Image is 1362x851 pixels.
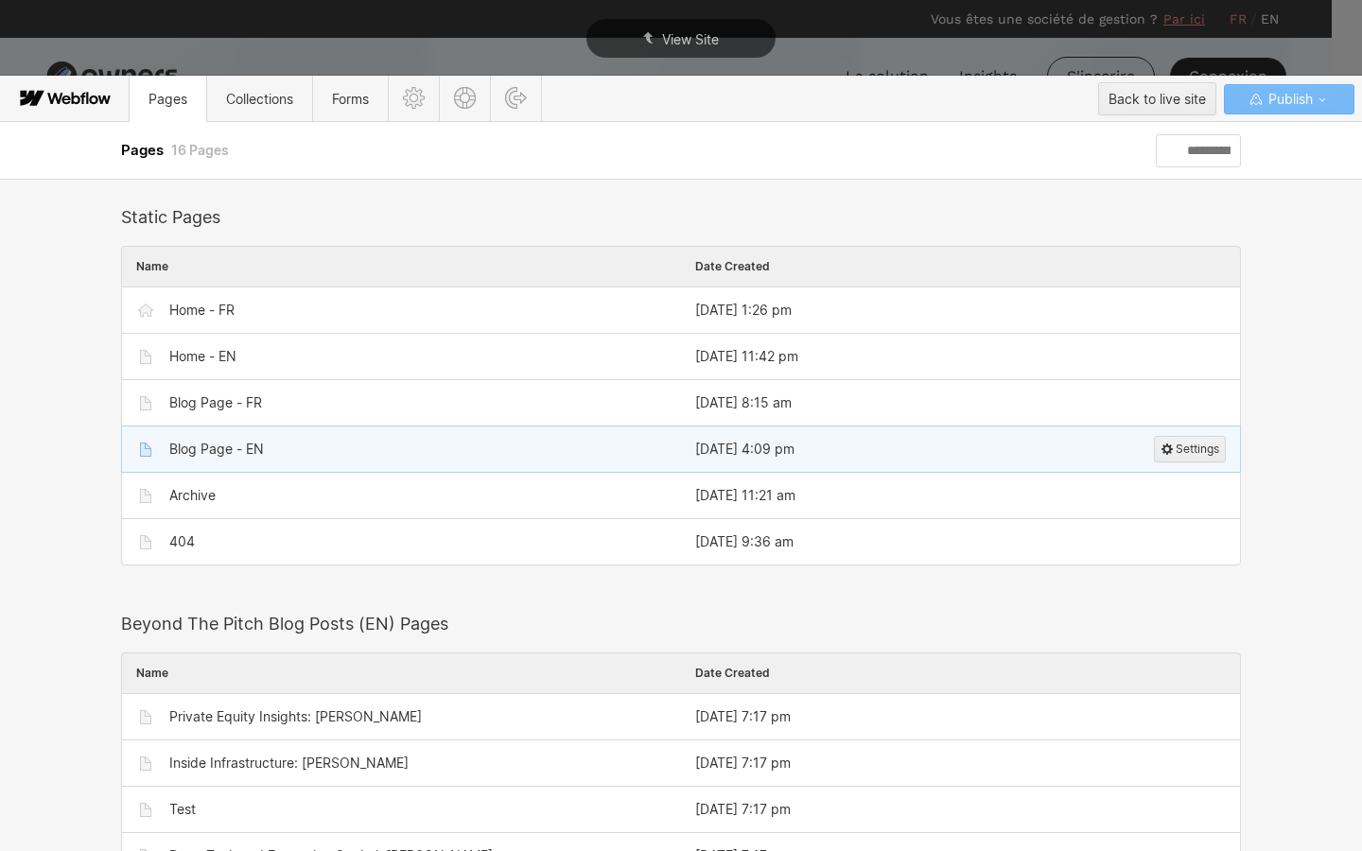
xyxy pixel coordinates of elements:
[1154,436,1226,462] button: Settings
[169,755,409,771] div: Inside Infrastructure: [PERSON_NAME]
[169,709,422,724] div: Private Equity Insights: [PERSON_NAME]
[168,142,229,158] span: 16 Pages
[695,534,794,549] div: [DATE] 9:36 am
[695,802,791,817] div: [DATE] 7:17 pm
[1224,84,1354,114] button: Publish
[121,614,1241,634] div: Beyond The Pitch Blog Posts (EN) Pages
[169,303,235,318] div: Home - FR
[121,141,164,159] span: Pages
[148,91,187,107] span: Pages
[169,488,216,503] div: Archive
[169,349,236,364] div: Home - EN
[695,442,794,457] div: [DATE] 4:09 pm
[695,709,791,724] div: [DATE] 7:17 pm
[169,802,196,817] div: Test
[662,31,719,47] span: View Site
[1109,85,1206,113] div: Back to live site
[1098,82,1216,115] button: Back to live site
[695,395,792,410] div: [DATE] 8:15 am
[695,303,792,318] div: [DATE] 1:26 pm
[226,91,293,107] span: Collections
[122,247,681,287] div: Name
[695,260,770,273] span: Date Created
[332,91,369,107] span: Forms
[695,667,770,680] span: Date Created
[122,653,681,693] div: Name
[121,207,1241,227] div: Static Pages
[695,349,798,364] div: [DATE] 11:42 pm
[695,755,791,771] div: [DATE] 7:17 pm
[169,534,195,549] div: 404
[1176,437,1219,461] span: Settings
[169,442,264,457] div: Blog Page - EN
[1265,85,1313,113] span: Publish
[169,395,262,410] div: Blog Page - FR
[695,488,795,503] div: [DATE] 11:21 am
